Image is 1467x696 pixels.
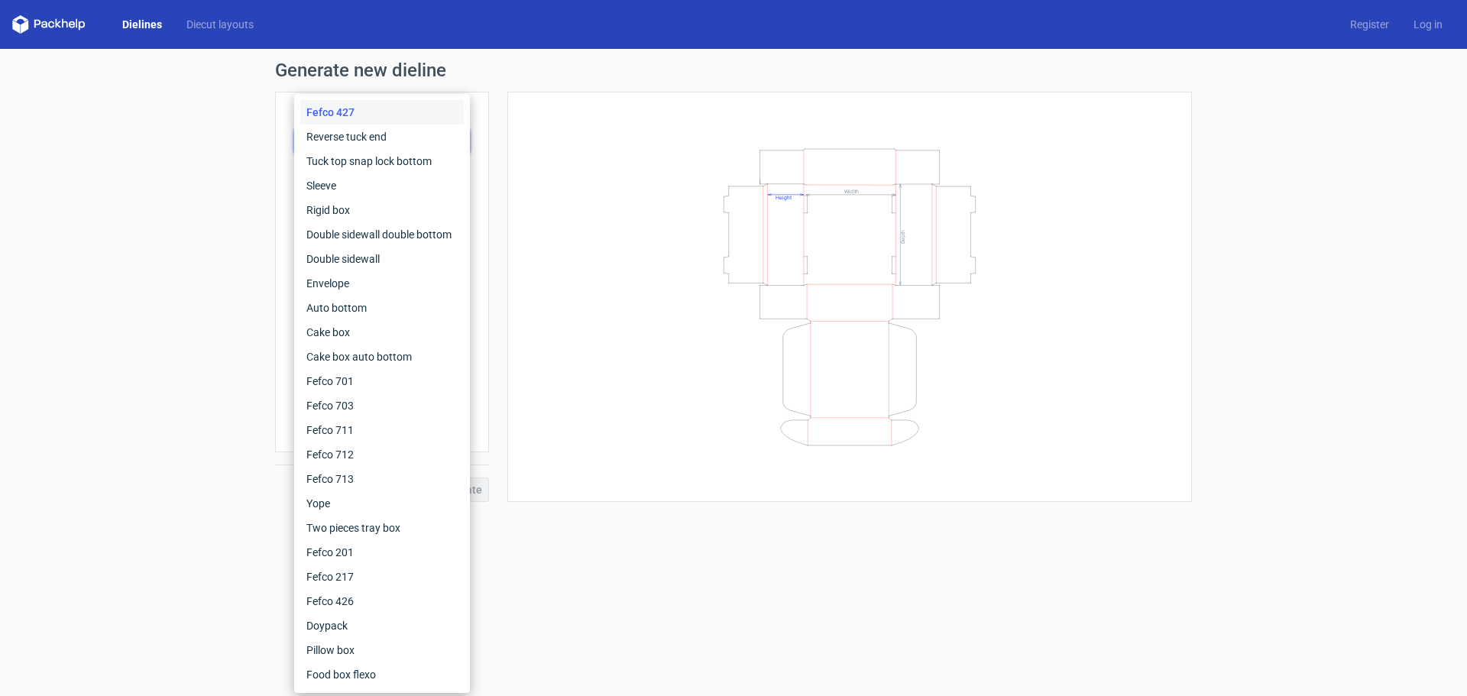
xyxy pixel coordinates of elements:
[110,17,174,32] a: Dielines
[300,320,464,345] div: Cake box
[300,100,464,125] div: Fefco 427
[300,149,464,173] div: Tuck top snap lock bottom
[174,17,266,32] a: Diecut layouts
[300,222,464,247] div: Double sidewall double bottom
[900,229,906,243] text: Depth
[300,173,464,198] div: Sleeve
[1401,17,1455,32] a: Log in
[300,296,464,320] div: Auto bottom
[1338,17,1401,32] a: Register
[300,442,464,467] div: Fefco 712
[300,662,464,687] div: Food box flexo
[844,187,859,194] text: Width
[300,271,464,296] div: Envelope
[300,369,464,393] div: Fefco 701
[275,61,1192,79] h1: Generate new dieline
[776,194,792,200] text: Height
[300,589,464,613] div: Fefco 426
[300,613,464,638] div: Doypack
[300,345,464,369] div: Cake box auto bottom
[300,540,464,565] div: Fefco 201
[300,638,464,662] div: Pillow box
[300,125,464,149] div: Reverse tuck end
[300,393,464,418] div: Fefco 703
[300,418,464,442] div: Fefco 711
[300,516,464,540] div: Two pieces tray box
[300,247,464,271] div: Double sidewall
[300,467,464,491] div: Fefco 713
[300,198,464,222] div: Rigid box
[300,565,464,589] div: Fefco 217
[300,491,464,516] div: Yope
